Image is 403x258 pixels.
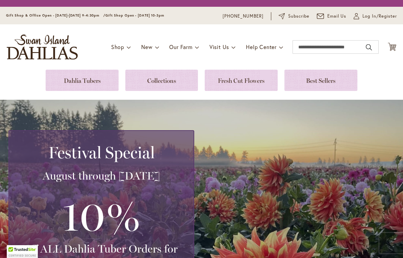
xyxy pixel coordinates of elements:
a: Email Us [317,13,347,20]
span: Subscribe [288,13,309,20]
span: Gift Shop Open - [DATE] 10-3pm [105,13,164,18]
a: Subscribe [279,13,309,20]
span: Shop [111,43,124,50]
button: Search [366,42,372,53]
span: Our Farm [169,43,192,50]
a: [PHONE_NUMBER] [223,13,263,20]
span: New [141,43,152,50]
a: Log In/Register [354,13,397,20]
span: Visit Us [209,43,229,50]
a: store logo [7,34,78,60]
span: Log In/Register [362,13,397,20]
span: Help Center [246,43,277,50]
h2: Festival Special [17,143,185,162]
h3: 10% [17,189,185,242]
span: Gift Shop & Office Open - [DATE]-[DATE] 9-4:30pm / [6,13,105,18]
div: TrustedSite Certified [7,245,38,258]
span: Email Us [327,13,347,20]
h3: August through [DATE] [17,169,185,183]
